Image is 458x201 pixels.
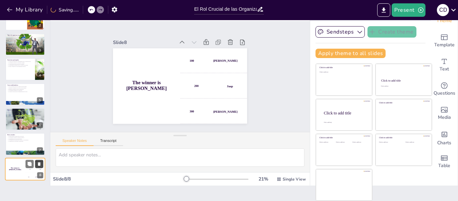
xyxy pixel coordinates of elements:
[35,160,43,168] button: Delete Slide
[7,137,43,139] p: Los intereses económicos generan conflictos.
[7,86,43,87] p: WWF ha tenido éxito en la conservación del panda.
[316,26,365,38] button: Sendsteps
[180,74,247,99] div: 200
[39,169,41,170] div: Jaap
[7,84,43,86] p: Casos emblemáticos
[35,176,43,177] div: [PERSON_NAME]
[5,83,45,105] div: 5
[7,138,43,140] p: La desinformación es un gran desafío.
[7,36,43,37] p: ONGs internacionales abordan problemas globales.
[5,133,45,155] div: 7
[180,48,247,73] div: 100
[7,59,33,61] p: Funciones principales
[25,158,45,165] div: 100
[7,136,43,137] p: El financiamiento limitado afecta su acción.
[37,72,43,79] div: 4
[51,7,79,13] div: Saving......
[7,134,43,136] p: Retos actuales
[7,37,43,39] p: Los organismos multilaterales tienen un papel importante.
[320,66,367,69] div: Click to add title
[113,80,180,91] h4: The winner is [PERSON_NAME]
[320,137,367,139] div: Click to add title
[53,176,184,182] div: Slide 8 / 8
[431,101,458,125] div: Add images, graphics, shapes or video
[431,77,458,101] div: Get real-time input from your audience
[7,90,43,91] p: Las campañas mediáticas son efectivas.
[320,71,367,73] div: Click to add text
[7,89,43,90] p: Earthjustice defiende derechos ambientales.
[37,47,43,53] div: 3
[5,158,45,181] div: 8
[7,41,43,42] p: La colaboración interinstitucional es necesaria.
[37,97,43,103] div: 5
[255,176,271,182] div: 21 %
[7,40,43,41] p: La diversidad institucional es clave para la eficacia.
[213,110,237,113] div: [PERSON_NAME]
[37,147,43,153] div: 7
[431,29,458,53] div: Add ready made slides
[381,79,426,82] div: Click to add title
[227,85,233,88] div: Jaap
[379,137,427,139] div: Click to add title
[5,4,46,15] button: My Library
[377,3,390,17] button: Export to PowerPoint
[392,3,425,17] button: Present
[437,139,451,147] span: Charts
[434,90,455,97] span: Questions
[37,172,43,178] div: 8
[180,99,247,124] div: 300
[7,62,33,64] p: La incidencia política es clave para el cambio.
[7,140,43,141] p: La fragmentación institucional complica la colaboración.
[5,108,45,130] div: 6
[379,102,427,104] div: Click to add title
[56,139,94,146] button: Speaker Notes
[7,91,43,92] p: El cambio de percepción es fundamental para el éxito.
[367,26,416,38] button: Create theme
[7,112,43,113] p: Presionan a corporaciones para ser sostenibles.
[5,58,45,80] div: 4
[7,66,33,67] p: El litigio ambiental es una herramienta poderosa.
[94,139,123,146] button: Transcript
[434,41,455,49] span: Template
[25,173,45,181] div: 300
[352,142,367,143] div: Click to add text
[7,63,33,65] p: La conservación directa protege ecosistemas.
[405,142,426,143] div: Click to add text
[440,65,449,73] span: Text
[25,160,34,168] button: Duplicate Slide
[5,33,45,55] div: 3
[431,150,458,174] div: Add a table
[113,39,175,46] div: Slide 8
[324,110,367,115] div: Click to add title
[7,61,33,62] p: La educación ambiental es fundamental para la concienciación.
[213,59,237,63] div: [PERSON_NAME]
[381,86,425,87] div: Click to add text
[7,65,33,66] p: La investigación científica apoya la toma de decisiones.
[324,121,366,123] div: Click to add body
[7,34,43,36] p: Tipos de organizaciones ambientales
[7,87,43,89] p: Greenpeace ha influido en políticas sobre ballenas.
[438,114,451,121] span: Media
[437,3,449,17] button: C D
[7,115,43,116] p: Democratizan la gobernanza ambiental.
[316,49,386,58] button: Apply theme to all slides
[7,111,43,112] p: Las ONGs influyen en tratados internacionales.
[379,142,400,143] div: Click to add text
[431,53,458,77] div: Add text boxes
[7,113,43,115] p: Participan en foros multilaterales.
[7,109,43,111] p: Impacto global
[437,17,452,24] span: Theme
[336,142,351,143] div: Click to add text
[5,167,25,170] h4: The winner is [PERSON_NAME]
[7,116,43,117] p: Su impacto es global y local.
[283,177,306,182] span: Single View
[7,141,43,142] p: La adaptación es clave para la efectividad.
[437,4,449,16] div: C D
[37,22,43,29] div: 2
[25,165,45,173] div: 200
[7,39,43,40] p: Las instituciones académicas aportan conocimiento.
[431,125,458,150] div: Add charts and graphs
[37,122,43,128] div: 6
[438,162,450,169] span: Table
[320,142,335,143] div: Click to add text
